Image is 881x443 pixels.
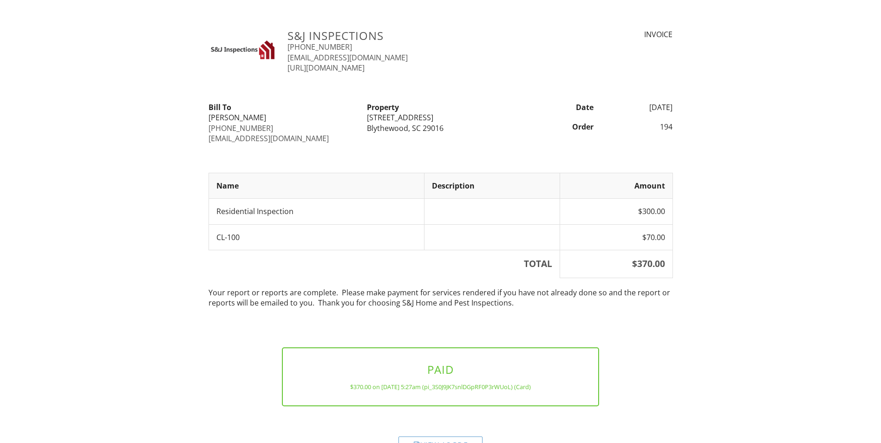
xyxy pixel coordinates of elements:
div: [PERSON_NAME] [209,112,356,123]
td: $70.00 [560,224,672,250]
div: [STREET_ADDRESS] [367,112,514,123]
a: [PHONE_NUMBER] [209,123,273,133]
th: TOTAL [209,250,560,278]
strong: Bill To [209,102,231,112]
img: SJ_Logo.jpg [209,29,277,71]
p: Your report or reports are complete. Please make payment for services rendered if you have not al... [209,287,673,308]
a: [PHONE_NUMBER] [287,42,352,52]
td: $300.00 [560,199,672,224]
td: Residential Inspection [209,199,424,224]
th: Amount [560,173,672,198]
strong: Property [367,102,399,112]
th: Description [424,173,560,198]
h3: PAID [298,363,583,376]
div: Blythewood, SC 29016 [367,123,514,133]
div: Order [520,122,599,132]
div: INVOICE [565,29,672,39]
a: [EMAIL_ADDRESS][DOMAIN_NAME] [209,133,329,143]
th: Name [209,173,424,198]
div: 194 [599,122,679,132]
div: [DATE] [599,102,679,112]
th: $370.00 [560,250,672,278]
td: CL-100 [209,224,424,250]
h3: S&J Inspections [287,29,554,42]
div: $370.00 on [DATE] 5:27am (pi_3S0J9JK7snlDGpRF0P3rWUoL) (Card) [298,383,583,391]
div: Date [520,102,599,112]
a: [EMAIL_ADDRESS][DOMAIN_NAME] [287,52,408,63]
a: [URL][DOMAIN_NAME] [287,63,365,73]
